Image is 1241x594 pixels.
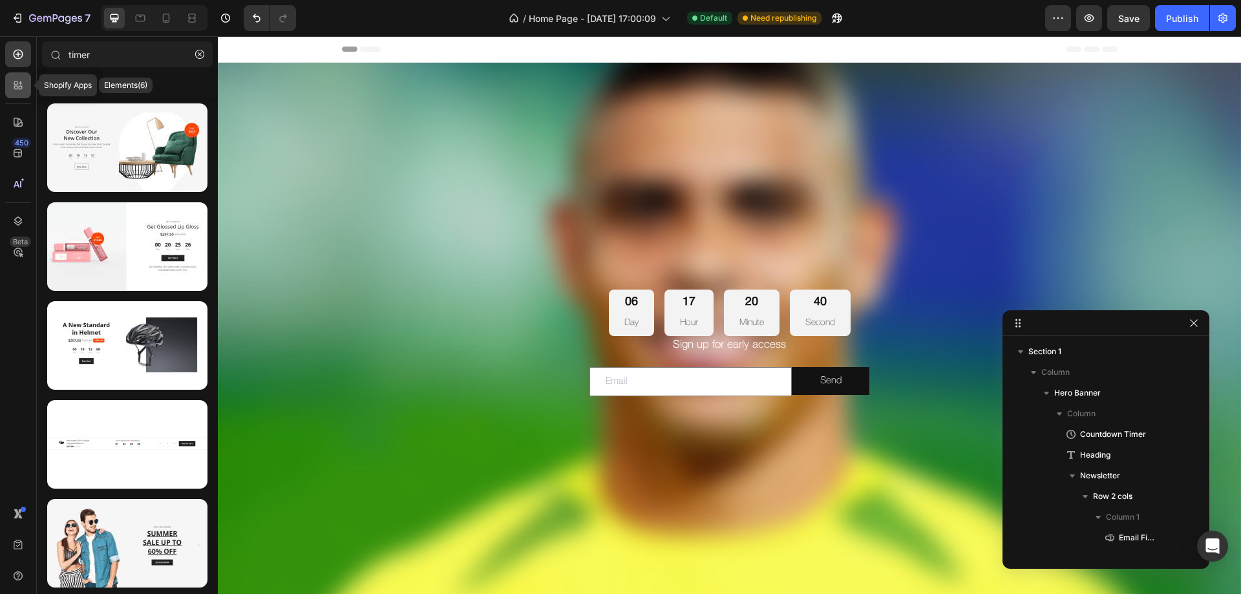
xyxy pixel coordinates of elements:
[12,138,31,148] div: 450
[126,75,136,85] img: tab_keywords_by_traffic_grey.svg
[700,12,727,24] span: Default
[1054,387,1101,399] span: Hero Banner
[1080,449,1110,461] span: Heading
[36,21,63,31] div: v 4.0.25
[588,279,617,295] p: Second
[522,279,546,295] p: Minute
[372,331,574,360] input: Email
[85,10,90,26] p: 7
[47,80,89,90] p: Sections(8)
[522,259,546,273] div: 20
[1106,552,1141,565] span: Column 2
[462,279,480,295] p: Hour
[67,76,95,85] div: Domain
[1107,5,1150,31] button: Save
[407,279,421,295] p: Day
[529,12,656,25] span: Home Page - [DATE] 17:00:09
[1028,345,1061,358] span: Section 1
[523,12,526,25] span: /
[602,336,624,354] div: Send
[10,237,31,247] div: Beta
[5,5,96,31] button: 7
[42,41,213,67] input: Search Sections & Elements
[1106,511,1140,524] span: Column 1
[750,12,816,24] span: Need republishing
[21,21,31,31] img: logo_orange.svg
[588,259,617,273] div: 40
[1119,531,1155,544] span: Email Field
[1041,366,1070,379] span: Column
[1067,407,1096,420] span: Column
[1118,13,1140,24] span: Save
[1155,5,1209,31] button: Publish
[1166,12,1198,25] div: Publish
[21,34,31,44] img: website_grey.svg
[104,80,147,90] p: Elements(6)
[140,76,223,85] div: Keywords nach Traffic
[52,75,63,85] img: tab_domain_overview_orange.svg
[34,34,142,44] div: Domain: [DOMAIN_NAME]
[1080,469,1120,482] span: Newsletter
[244,5,296,31] div: Undo/Redo
[407,259,421,273] div: 06
[1093,490,1132,503] span: Row 2 cols
[1197,531,1228,562] div: Open Intercom Messenger
[218,36,1241,594] iframe: Design area
[124,301,900,317] h2: Sign up for early access
[1080,428,1146,441] span: Countdown Timer
[462,259,480,273] div: 17
[574,331,652,359] button: Send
